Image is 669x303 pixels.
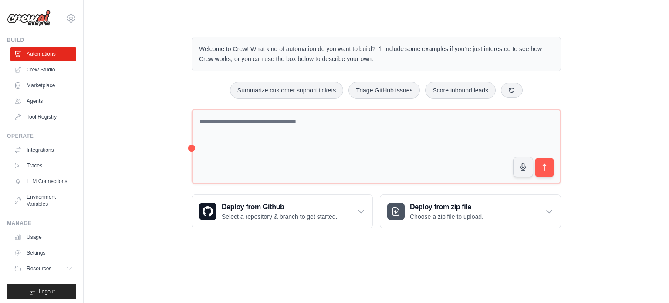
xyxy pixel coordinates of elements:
div: Operate [7,133,76,140]
button: Logout [7,284,76,299]
h3: Deploy from Github [222,202,337,212]
a: Settings [10,246,76,260]
a: Integrations [10,143,76,157]
p: Describe the automation you want to build, select an example option, or use the microphone to spe... [503,250,638,278]
div: Build [7,37,76,44]
span: Step 1 [509,225,527,232]
button: Triage GitHub issues [348,82,420,99]
a: Marketplace [10,78,76,92]
img: Logo [7,10,51,27]
a: Environment Variables [10,190,76,211]
p: Choose a zip file to upload. [410,212,483,221]
span: Logout [39,288,55,295]
button: Resources [10,262,76,276]
button: Close walkthrough [642,223,649,230]
a: Automations [10,47,76,61]
p: Select a repository & branch to get started. [222,212,337,221]
a: Traces [10,159,76,173]
a: Crew Studio [10,63,76,77]
a: Tool Registry [10,110,76,124]
h3: Deploy from zip file [410,202,483,212]
span: Resources [27,265,51,272]
button: Score inbound leads [425,82,496,99]
a: Agents [10,94,76,108]
p: Welcome to Crew! What kind of automation do you want to build? I'll include some examples if you'... [199,44,554,64]
a: Usage [10,230,76,244]
div: Manage [7,220,76,227]
button: Summarize customer support tickets [230,82,343,99]
h3: Create an automation [503,235,638,246]
a: LLM Connections [10,174,76,188]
